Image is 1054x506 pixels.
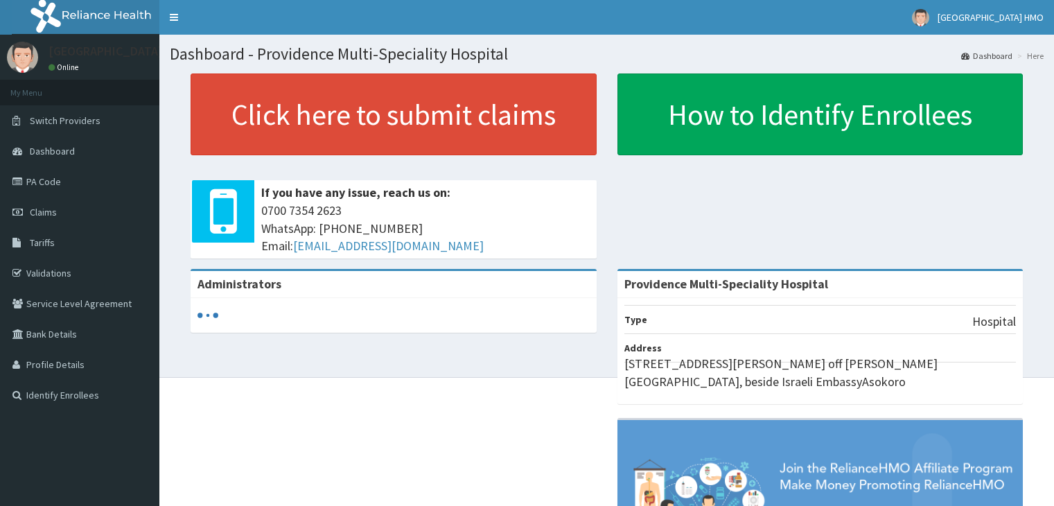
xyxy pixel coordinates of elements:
[197,276,281,292] b: Administrators
[30,114,100,127] span: Switch Providers
[624,276,828,292] strong: Providence Multi-Speciality Hospital
[293,238,484,254] a: [EMAIL_ADDRESS][DOMAIN_NAME]
[961,50,1012,62] a: Dashboard
[7,42,38,73] img: User Image
[261,202,590,255] span: 0700 7354 2623 WhatsApp: [PHONE_NUMBER] Email:
[170,45,1044,63] h1: Dashboard - Providence Multi-Speciality Hospital
[938,11,1044,24] span: [GEOGRAPHIC_DATA] HMO
[49,62,82,72] a: Online
[197,305,218,326] svg: audio-loading
[617,73,1024,155] a: How to Identify Enrollees
[49,45,191,58] p: [GEOGRAPHIC_DATA] HMO
[191,73,597,155] a: Click here to submit claims
[30,206,57,218] span: Claims
[912,9,929,26] img: User Image
[972,313,1016,331] p: Hospital
[624,355,1017,390] p: [STREET_ADDRESS][PERSON_NAME] off [PERSON_NAME][GEOGRAPHIC_DATA], beside Israeli EmbassyAsokoro
[624,313,647,326] b: Type
[30,236,55,249] span: Tariffs
[624,342,662,354] b: Address
[261,184,450,200] b: If you have any issue, reach us on:
[1014,50,1044,62] li: Here
[30,145,75,157] span: Dashboard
